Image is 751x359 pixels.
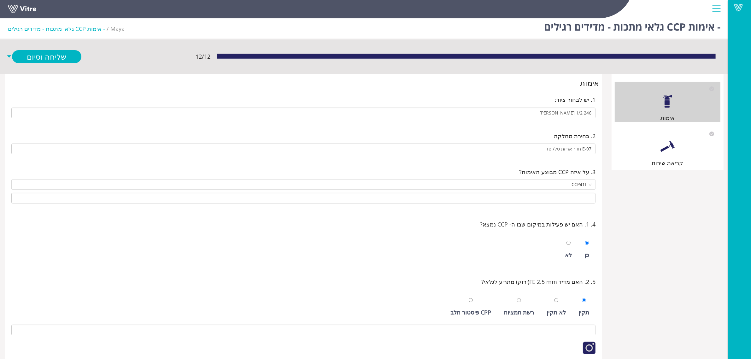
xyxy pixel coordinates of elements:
[110,25,125,32] span: 246
[504,308,534,317] div: רשת תמציות
[6,50,12,63] span: caret-down
[547,308,566,317] div: לא תקין
[544,12,720,38] h1: - אימות CCP גלאי מתכות - מדידים רגילים
[615,113,720,122] div: אימות
[8,24,110,33] li: - אימות CCP גלאי מתכות - מדידים רגילים
[8,77,599,89] div: אימות
[12,50,81,63] a: שליחה וסיום
[450,308,491,317] div: CPP פיסטור חלב
[565,250,572,259] div: לא
[555,95,596,104] span: 1. יש לבחור ציוד:
[519,168,596,176] span: 3. על איזה CCP מבוצע האימות?
[615,158,720,167] div: קריאת שירות
[554,132,596,140] span: 2. בחירת מחלקה
[578,308,589,317] div: תקין
[481,277,596,286] span: 5. 2. האם מדיד FE 2.5 mm(ירוק) מתריע לגלאי?
[480,220,596,229] span: 4. 1. האם יש פעילות במיקום שבו ה- CCP נמצא?
[15,180,592,189] span: CCP41I
[196,52,210,61] span: 12 / 12
[584,250,589,259] div: כן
